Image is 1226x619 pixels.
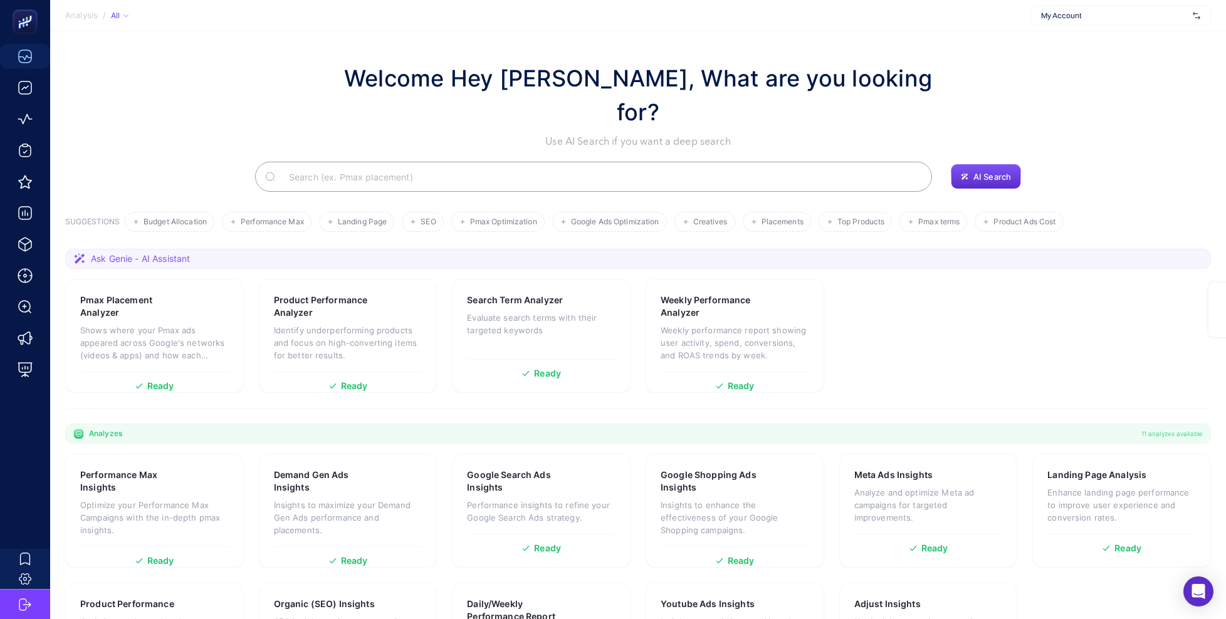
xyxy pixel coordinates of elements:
[661,469,770,494] h3: Google Shopping Ads Insights
[854,598,921,610] h3: Adjust Insights
[1193,9,1200,22] img: svg%3e
[331,61,945,129] h1: Welcome Hey [PERSON_NAME], What are you looking for?
[661,294,770,319] h3: Weekly Performance Analyzer
[147,556,174,565] span: Ready
[467,311,616,336] p: Evaluate search terms with their targeted keywords
[80,469,189,494] h3: Performance Max Insights
[1183,576,1213,606] div: Open Intercom Messenger
[147,382,174,390] span: Ready
[661,598,755,610] h3: Youtube Ads Insights
[331,134,945,149] p: Use AI Search if you want a deep search
[854,486,1003,524] p: Analyze and optimize Meta ad campaigns for targeted improvements.
[452,279,631,393] a: Search Term AnalyzerEvaluate search terms with their targeted keywordsReady
[103,10,106,20] span: /
[65,279,244,393] a: Pmax Placement AnalyzerShows where your Pmax ads appeared across Google's networks (videos & apps...
[1047,469,1146,481] h3: Landing Page Analysis
[470,217,537,227] span: Pmax Optimization
[837,217,884,227] span: Top Products
[661,499,809,536] p: Insights to enhance the effectiveness of your Google Shopping campaigns.
[1114,544,1141,553] span: Ready
[1047,486,1196,524] p: Enhance landing page performance to improve user experience and conversion rates.
[661,324,809,362] p: Weekly performance report showing user activity, spend, conversions, and ROAS trends by week.
[274,469,382,494] h3: Demand Gen Ads Insights
[259,279,437,393] a: Product Performance AnalyzerIdentify underperforming products and focus on high-converting items ...
[534,544,561,553] span: Ready
[646,454,824,568] a: Google Shopping Ads InsightsInsights to enhance the effectiveness of your Google Shopping campaig...
[341,556,368,565] span: Ready
[534,369,561,378] span: Ready
[571,217,659,227] span: Google Ads Optimization
[274,294,384,319] h3: Product Performance Analyzer
[65,217,120,232] h3: SUGGESTIONS
[467,469,576,494] h3: Google Search Ads Insights
[341,382,368,390] span: Ready
[854,469,933,481] h3: Meta Ads Insights
[65,454,244,568] a: Performance Max InsightsOptimize your Performance Max Campaigns with the in-depth pmax insights.R...
[993,217,1056,227] span: Product Ads Cost
[1141,429,1203,439] span: 11 analyzes available
[89,429,122,439] span: Analyzes
[421,217,436,227] span: SEO
[274,324,422,362] p: Identify underperforming products and focus on high-converting items for better results.
[467,499,616,524] p: Performance insights to refine your Google Search Ads strategy.
[144,217,207,227] span: Budget Allocation
[1032,454,1211,568] a: Landing Page AnalysisEnhance landing page performance to improve user experience and conversion r...
[693,217,728,227] span: Creatives
[274,598,375,610] h3: Organic (SEO) Insights
[951,164,1021,189] button: AI Search
[91,252,190,265] span: Ask Genie - AI Assistant
[274,499,422,536] p: Insights to maximize your Demand Gen Ads performance and placements.
[80,499,229,536] p: Optimize your Performance Max Campaigns with the in-depth pmax insights.
[338,217,387,227] span: Landing Page
[111,11,128,21] div: All
[646,279,824,393] a: Weekly Performance AnalyzerWeekly performance report showing user activity, spend, conversions, a...
[80,598,174,610] h3: Product Performance
[65,11,98,21] span: Analysis
[80,294,189,319] h3: Pmax Placement Analyzer
[467,294,563,306] h3: Search Term Analyzer
[728,556,755,565] span: Ready
[279,159,922,194] input: Search
[839,454,1018,568] a: Meta Ads InsightsAnalyze and optimize Meta ad campaigns for targeted improvements.Ready
[259,454,437,568] a: Demand Gen Ads InsightsInsights to maximize your Demand Gen Ads performance and placements.Ready
[762,217,804,227] span: Placements
[241,217,304,227] span: Performance Max
[452,454,631,568] a: Google Search Ads InsightsPerformance insights to refine your Google Search Ads strategy.Ready
[921,544,948,553] span: Ready
[918,217,960,227] span: Pmax terms
[728,382,755,390] span: Ready
[1041,11,1188,21] span: My Account
[80,324,229,362] p: Shows where your Pmax ads appeared across Google's networks (videos & apps) and how each placemen...
[973,172,1011,182] span: AI Search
